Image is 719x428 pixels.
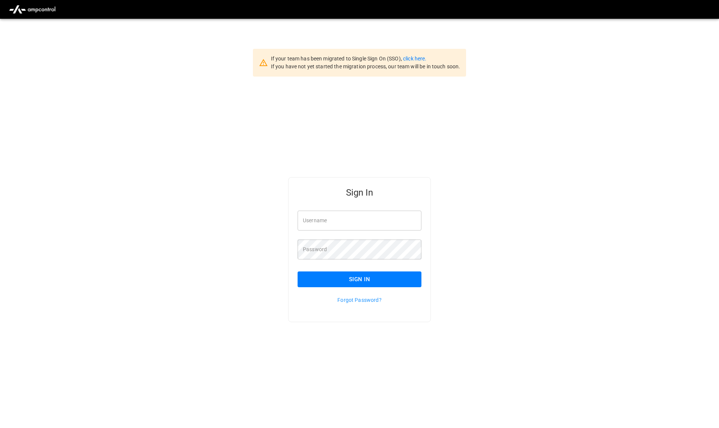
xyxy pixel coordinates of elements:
span: If you have not yet started the migration process, our team will be in touch soon. [271,63,460,69]
button: Sign In [298,271,421,287]
a: click here. [403,56,426,62]
h5: Sign In [298,187,421,199]
span: If your team has been migrated to Single Sign On (SSO), [271,56,403,62]
img: ampcontrol.io logo [6,2,59,17]
p: Forgot Password? [298,296,421,304]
